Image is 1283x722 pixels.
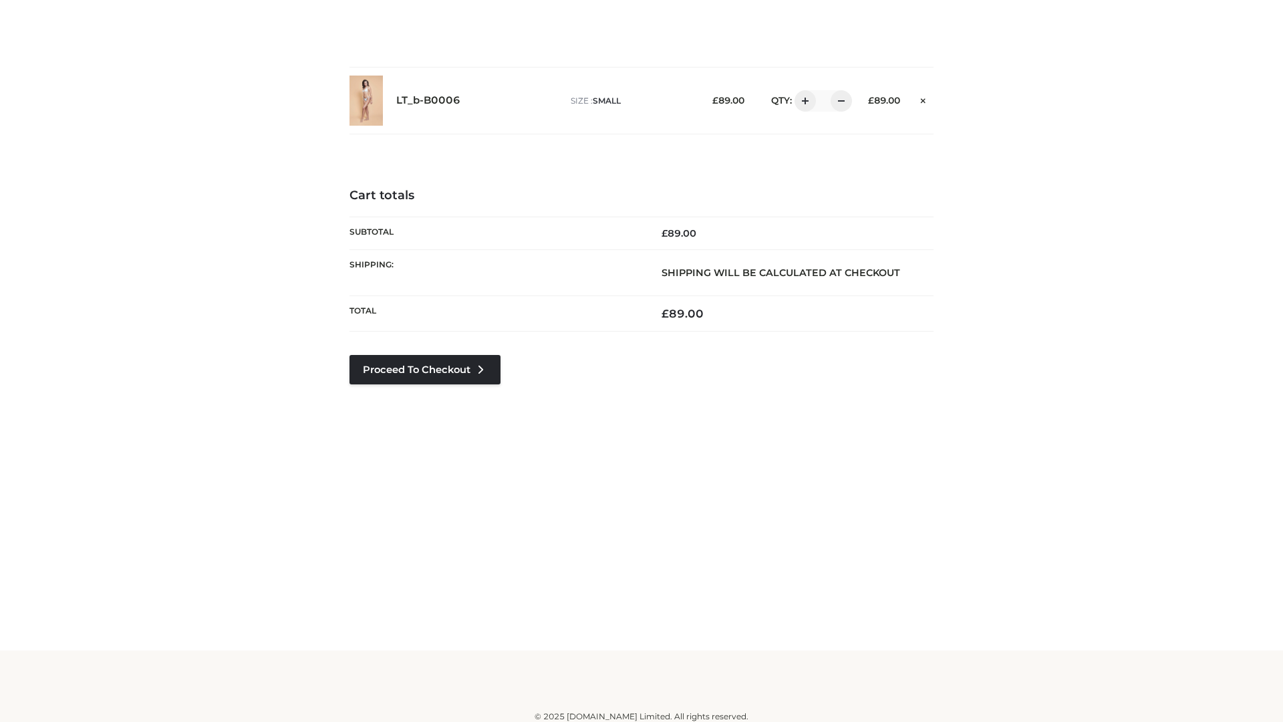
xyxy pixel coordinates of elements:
[396,94,460,107] a: LT_b-B0006
[349,296,641,332] th: Total
[349,249,641,295] th: Shipping:
[913,90,934,108] a: Remove this item
[349,76,383,126] img: LT_b-B0006 - SMALL
[349,189,934,203] h4: Cart totals
[662,227,668,239] span: £
[662,307,704,320] bdi: 89.00
[662,267,900,279] strong: Shipping will be calculated at checkout
[662,227,696,239] bdi: 89.00
[758,90,847,112] div: QTY:
[349,217,641,249] th: Subtotal
[662,307,669,320] span: £
[593,96,621,106] span: SMALL
[868,95,900,106] bdi: 89.00
[571,95,692,107] p: size :
[868,95,874,106] span: £
[349,355,501,384] a: Proceed to Checkout
[712,95,744,106] bdi: 89.00
[712,95,718,106] span: £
